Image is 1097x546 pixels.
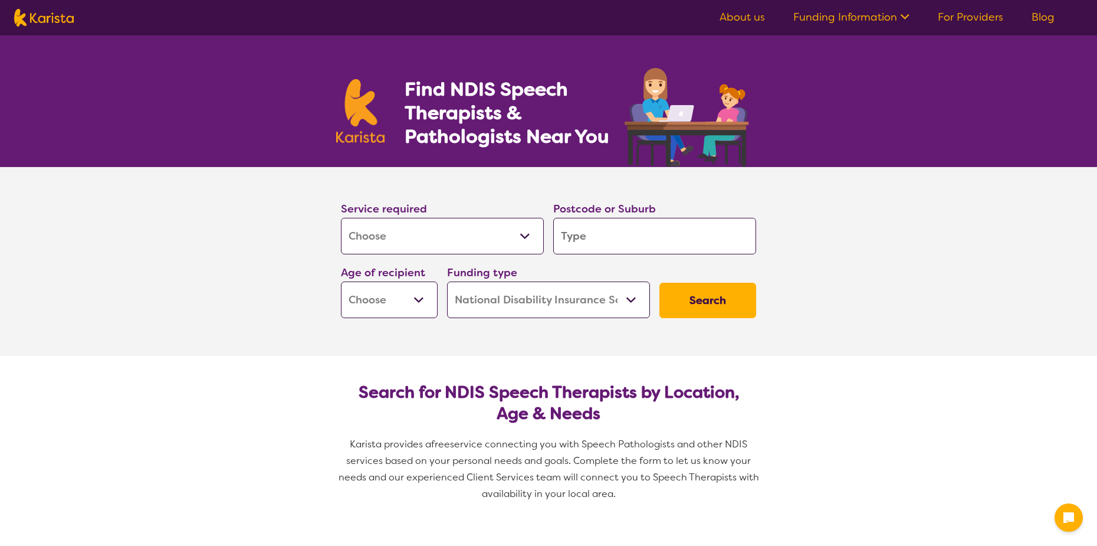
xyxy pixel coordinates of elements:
[938,10,1003,24] a: For Providers
[341,202,427,216] label: Service required
[14,9,74,27] img: Karista logo
[405,77,623,148] h1: Find NDIS Speech Therapists & Pathologists Near You
[447,266,517,280] label: Funding type
[553,218,756,254] input: Type
[350,382,747,424] h2: Search for NDIS Speech Therapists by Location, Age & Needs
[553,202,656,216] label: Postcode or Suburb
[615,64,761,167] img: speech-therapy
[339,438,761,500] span: service connecting you with Speech Pathologists and other NDIS services based on your personal ne...
[431,438,450,450] span: free
[350,438,431,450] span: Karista provides a
[336,79,385,143] img: Karista logo
[1032,10,1055,24] a: Blog
[793,10,909,24] a: Funding Information
[341,266,425,280] label: Age of recipient
[659,283,756,318] button: Search
[720,10,765,24] a: About us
